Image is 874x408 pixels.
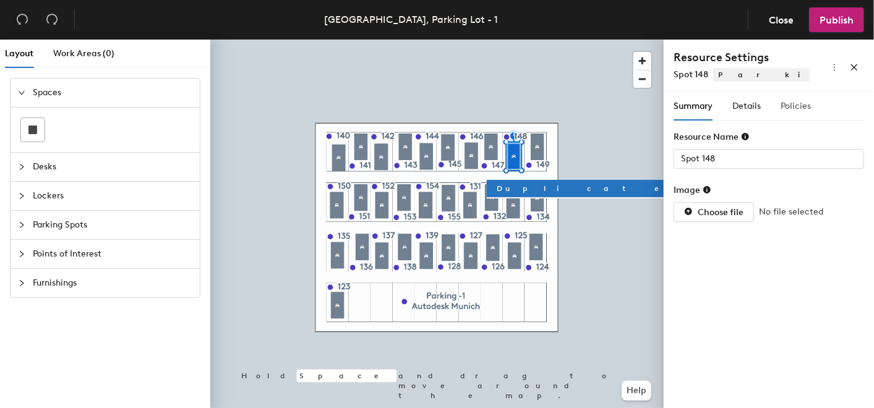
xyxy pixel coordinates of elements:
div: Image [674,185,711,195]
button: Duplicate [487,180,684,197]
span: more [830,63,839,72]
span: Lockers [33,182,192,210]
span: close [850,63,859,72]
button: Close [758,7,804,32]
span: Spot 148 [674,69,708,80]
span: Furnishings [33,269,192,297]
span: Policies [781,101,811,111]
span: Layout [5,48,33,59]
span: Work Areas (0) [53,48,114,59]
span: Parking Spots [33,211,192,239]
span: Summary [674,101,713,111]
span: Points of Interest [33,240,192,268]
button: Help [622,381,651,401]
input: Unknown Parking Spots [674,149,864,169]
span: Spaces [33,79,192,107]
span: No file selected [759,205,823,219]
button: Publish [809,7,864,32]
button: Choose file [674,202,754,222]
button: Redo (⌘ + ⇧ + Z) [40,7,64,32]
span: Desks [33,153,192,181]
span: Duplicate [497,183,674,194]
div: Resource Name [674,132,750,142]
span: collapsed [18,163,25,171]
span: collapsed [18,192,25,200]
span: collapsed [18,250,25,258]
span: expanded [18,89,25,96]
span: Publish [820,14,854,26]
span: collapsed [18,221,25,229]
span: Details [732,101,761,111]
span: Close [769,14,794,26]
div: [GEOGRAPHIC_DATA], Parking Lot - 1 [325,12,499,27]
h4: Resource Settings [674,49,810,66]
button: Undo (⌘ + Z) [10,7,35,32]
span: Choose file [698,207,743,218]
span: collapsed [18,279,25,287]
